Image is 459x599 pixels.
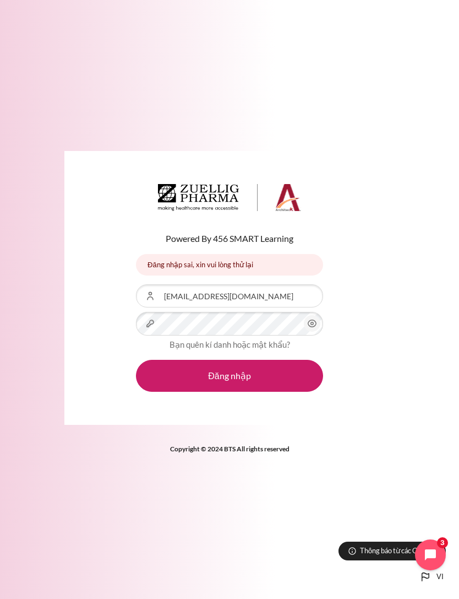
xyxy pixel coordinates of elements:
strong: Copyright © 2024 BTS All rights reserved [170,445,289,453]
span: Thông báo từ các Cookies [360,546,438,556]
button: Đăng nhập [136,360,323,392]
p: Powered By 456 SMART Learning [136,232,323,245]
button: Languages [414,566,448,588]
a: Bạn quên kí danh hoặc mật khẩu? [170,339,290,349]
img: Architeck [158,184,301,212]
input: Tên tài khoản [136,284,323,307]
button: Thông báo từ các Cookies [338,542,446,560]
div: Đăng nhập sai, xin vui lòng thử lại [136,254,323,276]
a: Architeck [158,184,301,216]
span: vi [436,571,444,582]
